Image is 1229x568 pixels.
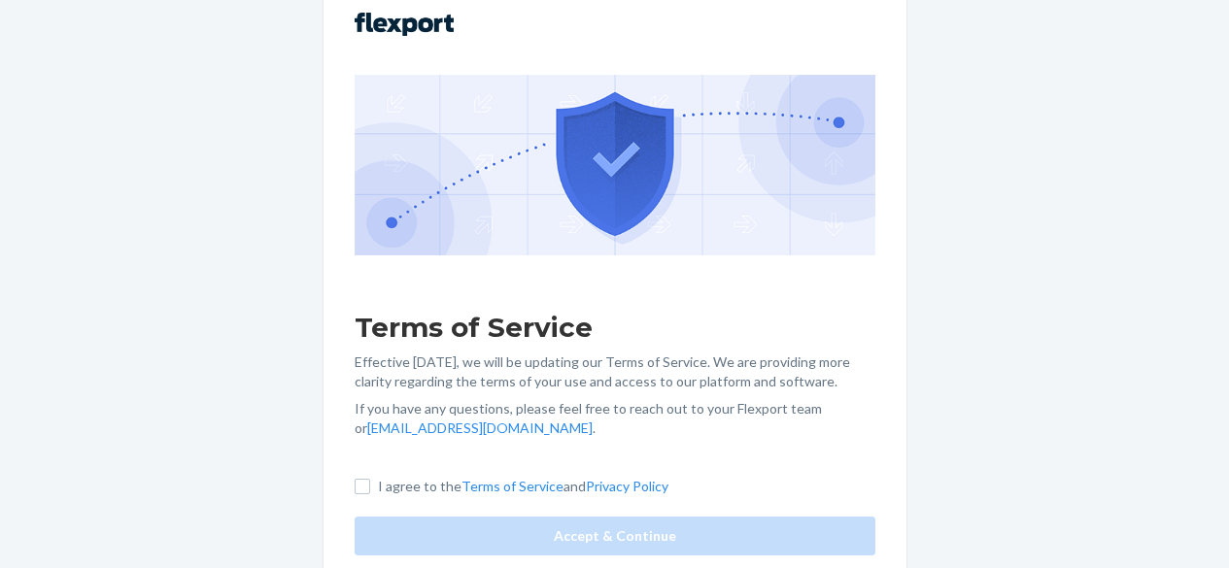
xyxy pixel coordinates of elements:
button: Accept & Continue [355,517,875,555]
a: Terms of Service [461,478,563,494]
p: If you have any questions, please feel free to reach out to your Flexport team or . [355,399,875,438]
a: Privacy Policy [586,478,668,494]
img: Flexport logo [355,13,454,36]
p: I agree to the and [378,477,668,496]
input: I agree to theTerms of ServiceandPrivacy Policy [355,479,370,494]
a: [EMAIL_ADDRESS][DOMAIN_NAME] [367,419,593,436]
img: GDPR Compliance [355,75,875,255]
p: Effective [DATE], we will be updating our Terms of Service. We are providing more clarity regardi... [355,352,875,391]
h1: Terms of Service [355,310,875,345]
